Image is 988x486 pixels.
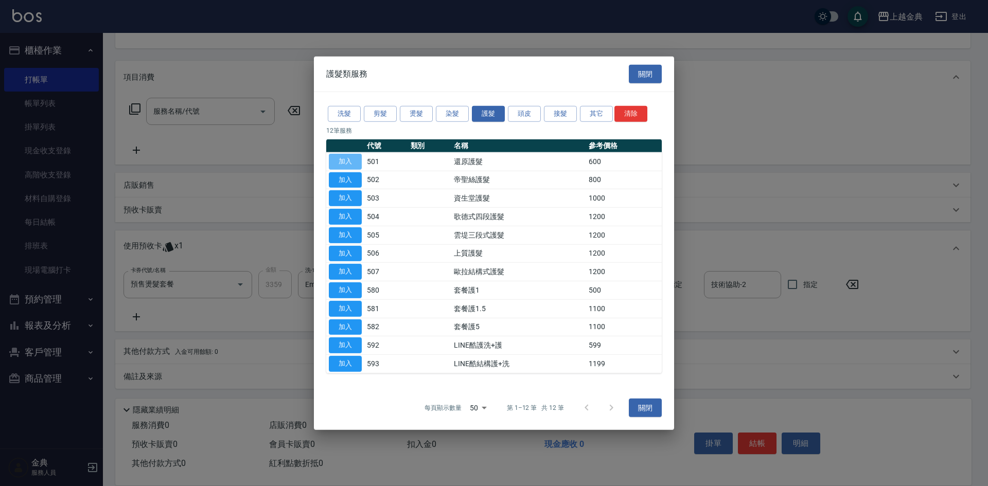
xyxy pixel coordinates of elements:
[364,318,408,336] td: 582
[364,263,408,281] td: 507
[408,139,452,153] th: 類別
[436,106,469,122] button: 染髮
[329,282,362,298] button: 加入
[614,106,647,122] button: 清除
[451,336,586,355] td: LINE酷護洗+護
[586,336,662,355] td: 599
[329,209,362,225] button: 加入
[364,139,408,153] th: 代號
[586,281,662,299] td: 500
[451,318,586,336] td: 套餐護5
[586,189,662,208] td: 1000
[586,263,662,281] td: 1200
[329,245,362,261] button: 加入
[451,263,586,281] td: 歐拉結構式護髮
[329,227,362,243] button: 加入
[364,244,408,263] td: 506
[451,244,586,263] td: 上質護髮
[329,264,362,280] button: 加入
[586,244,662,263] td: 1200
[364,281,408,299] td: 580
[586,226,662,244] td: 1200
[326,69,367,79] span: 護髮類服務
[329,172,362,188] button: 加入
[329,319,362,335] button: 加入
[451,281,586,299] td: 套餐護1
[364,171,408,189] td: 502
[364,207,408,226] td: 504
[586,299,662,318] td: 1100
[586,207,662,226] td: 1200
[326,126,662,135] p: 12 筆服務
[451,189,586,208] td: 資生堂護髮
[364,336,408,355] td: 592
[508,106,541,122] button: 頭皮
[451,207,586,226] td: 歌德式四段護髮
[364,226,408,244] td: 505
[364,189,408,208] td: 503
[629,64,662,83] button: 關閉
[507,403,564,412] p: 第 1–12 筆 共 12 筆
[586,318,662,336] td: 1100
[451,171,586,189] td: 帝聖絲護髮
[364,152,408,171] td: 501
[629,398,662,417] button: 關閉
[328,106,361,122] button: 洗髮
[586,171,662,189] td: 800
[586,152,662,171] td: 600
[451,152,586,171] td: 還原護髮
[451,354,586,373] td: LINE酷結構護+洗
[586,354,662,373] td: 1199
[466,394,490,422] div: 50
[364,354,408,373] td: 593
[586,139,662,153] th: 參考價格
[329,337,362,353] button: 加入
[544,106,577,122] button: 接髮
[364,299,408,318] td: 581
[425,403,462,412] p: 每頁顯示數量
[451,139,586,153] th: 名稱
[329,190,362,206] button: 加入
[451,226,586,244] td: 雲堤三段式護髮
[329,301,362,317] button: 加入
[451,299,586,318] td: 套餐護1.5
[329,356,362,372] button: 加入
[472,106,505,122] button: 護髮
[364,106,397,122] button: 剪髮
[400,106,433,122] button: 燙髮
[580,106,613,122] button: 其它
[329,154,362,170] button: 加入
